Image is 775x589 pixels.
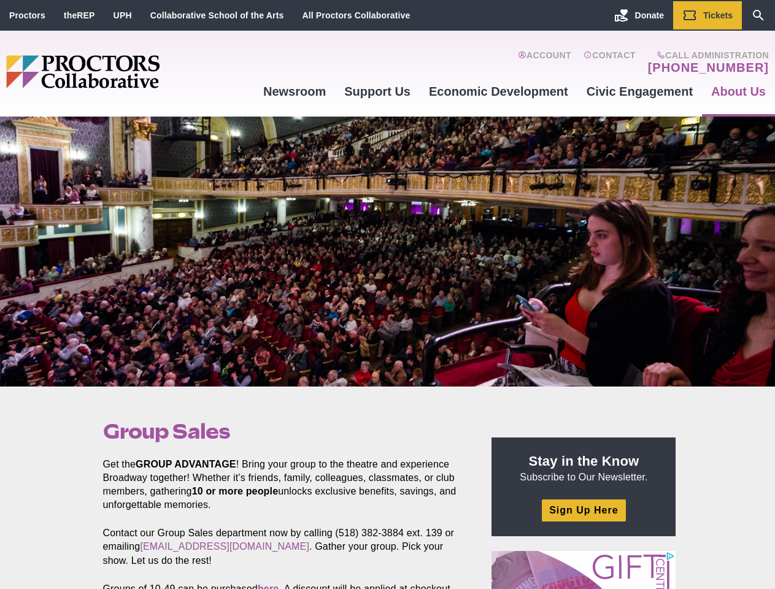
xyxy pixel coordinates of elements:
[584,50,636,75] a: Contact
[254,75,335,108] a: Newsroom
[150,10,284,20] a: Collaborative School of the Arts
[518,50,571,75] a: Account
[420,75,577,108] a: Economic Development
[673,1,742,29] a: Tickets
[506,452,661,484] p: Subscribe to Our Newsletter.
[103,458,464,512] p: Get the ! Bring your group to the theatre and experience Broadway together! Whether it’s friends,...
[529,453,639,469] strong: Stay in the Know
[635,10,664,20] span: Donate
[103,420,464,443] h1: Group Sales
[577,75,702,108] a: Civic Engagement
[192,486,279,496] strong: 10 or more people
[605,1,673,29] a: Donate
[648,60,769,75] a: [PHONE_NUMBER]
[103,526,464,567] p: Contact our Group Sales department now by calling (518) 382-3884 ext. 139 or emailing . Gather yo...
[703,10,733,20] span: Tickets
[644,50,769,60] span: Call Administration
[9,10,45,20] a: Proctors
[742,1,775,29] a: Search
[335,75,420,108] a: Support Us
[6,55,254,88] img: Proctors logo
[140,541,309,552] a: [EMAIL_ADDRESS][DOMAIN_NAME]
[114,10,132,20] a: UPH
[136,459,236,469] strong: GROUP ADVANTAGE
[302,10,410,20] a: All Proctors Collaborative
[64,10,95,20] a: theREP
[542,499,625,521] a: Sign Up Here
[702,75,775,108] a: About Us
